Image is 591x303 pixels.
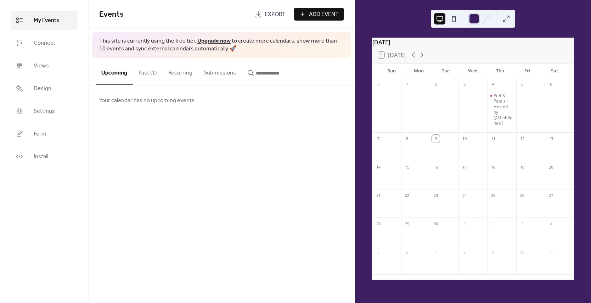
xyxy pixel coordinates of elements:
[34,84,51,93] span: Design
[375,135,382,143] div: 7
[372,38,574,46] div: [DATE]
[518,81,526,88] div: 5
[461,248,468,256] div: 8
[403,248,411,256] div: 6
[403,163,411,171] div: 15
[11,79,78,98] a: Design
[432,81,440,88] div: 2
[405,64,432,78] div: Mon
[99,7,124,22] span: Events
[541,64,568,78] div: Sat
[96,58,133,85] button: Upcoming
[265,10,286,19] span: Export
[432,248,440,256] div: 7
[375,163,382,171] div: 14
[487,93,516,126] div: Puff & Petals - Hosted by @MiahRenae1
[11,56,78,75] a: Views
[375,192,382,199] div: 21
[34,62,49,70] span: Views
[375,220,382,228] div: 28
[489,220,497,228] div: 2
[460,64,487,78] div: Wed
[489,248,497,256] div: 9
[309,10,339,19] span: Add Event
[486,64,514,78] div: Thu
[432,64,460,78] div: Tue
[34,130,46,138] span: Form
[197,35,231,46] a: Upgrade now
[489,192,497,199] div: 25
[34,16,59,25] span: My Events
[547,248,555,256] div: 11
[133,58,163,84] button: Past (1)
[547,135,555,143] div: 13
[432,192,440,199] div: 23
[518,248,526,256] div: 10
[461,192,468,199] div: 24
[99,97,195,105] span: Your calendar has no upcoming events
[403,192,411,199] div: 22
[432,163,440,171] div: 16
[198,58,242,84] button: Submissions
[518,220,526,228] div: 3
[34,153,48,161] span: Install
[375,248,382,256] div: 5
[163,58,198,84] button: Recurring
[461,220,468,228] div: 1
[494,93,513,126] div: Puff & Petals - Hosted by @MiahRenae1
[294,8,344,21] button: Add Event
[547,81,555,88] div: 6
[378,64,405,78] div: Sun
[34,107,55,116] span: Settings
[11,101,78,121] a: Settings
[547,163,555,171] div: 20
[461,135,468,143] div: 10
[11,124,78,143] a: Form
[547,192,555,199] div: 27
[249,8,291,21] a: Export
[11,147,78,166] a: Install
[489,135,497,143] div: 11
[34,39,55,48] span: Connect
[11,11,78,30] a: My Events
[461,81,468,88] div: 3
[432,135,440,143] div: 9
[518,163,526,171] div: 19
[432,220,440,228] div: 30
[518,192,526,199] div: 26
[518,135,526,143] div: 12
[461,163,468,171] div: 17
[403,220,411,228] div: 29
[489,81,497,88] div: 4
[547,220,555,228] div: 4
[403,135,411,143] div: 8
[489,163,497,171] div: 18
[375,81,382,88] div: 31
[514,64,541,78] div: Fri
[99,37,344,53] span: This site is currently using the free tier. to create more calendars, show more than 10 events an...
[403,81,411,88] div: 1
[11,33,78,53] a: Connect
